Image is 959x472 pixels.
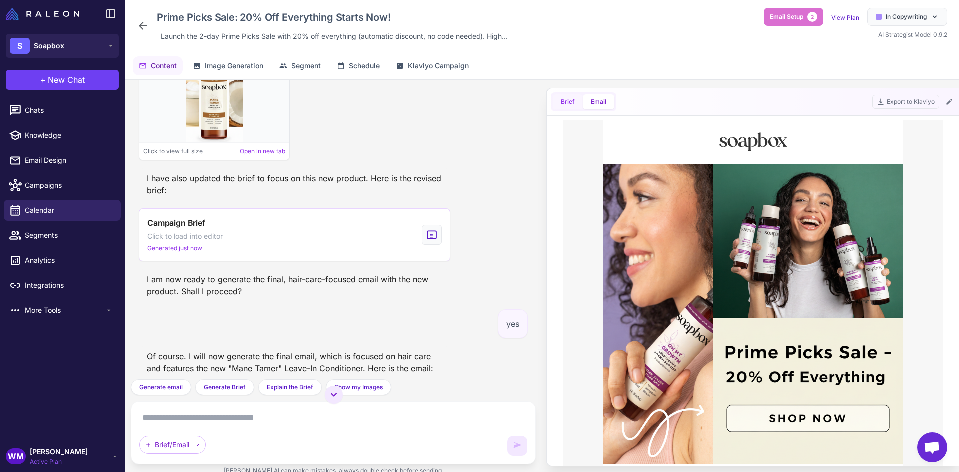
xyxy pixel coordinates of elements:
span: Explain the Brief [267,383,313,392]
div: Open chat [917,432,947,462]
span: More Tools [25,305,105,316]
a: Open in new tab [240,147,285,156]
span: New Chat [48,74,85,86]
div: Click to edit campaign name [153,8,512,27]
span: Show my Images [334,383,383,392]
a: Chats [4,100,121,121]
div: Click to edit description [157,29,512,44]
span: AI Strategist Model 0.9.2 [878,31,947,38]
span: Launch the 2-day Prime Picks Sale with 20% off everything (automatic discount, no code needed). H... [161,31,508,42]
a: Analytics [4,250,121,271]
button: Show my Images [326,379,391,395]
span: Schedule [349,60,380,71]
button: Generate email [131,379,191,395]
button: Email Setup2 [764,8,823,26]
button: Segment [273,56,327,75]
a: Segments [4,225,121,246]
button: Image Generation [187,56,269,75]
div: I have also updated the brief to focus on this new product. Here is the revised brief: [139,168,450,200]
a: Integrations [4,275,121,296]
div: yes [498,309,528,338]
span: Calendar [25,205,113,216]
button: +New Chat [6,70,119,90]
button: Brief [553,94,583,109]
span: Analytics [25,255,113,266]
button: SSoapbox [6,34,119,58]
span: Click to load into editor [147,231,223,242]
span: Click to view full size [143,147,203,156]
button: Generate Brief [195,379,254,395]
span: Integrations [25,280,113,291]
a: Raleon Logo [6,8,83,20]
button: Explain the Brief [258,379,322,395]
button: Schedule [331,56,386,75]
span: Segment [291,60,321,71]
span: Active Plan [30,457,88,466]
span: Campaign Brief [147,217,205,229]
button: Edit Email [943,96,955,108]
div: Of course. I will now generate the final email, which is focused on hair care and features the ne... [139,346,450,378]
span: Campaigns [25,180,113,191]
span: Brief [561,97,575,106]
div: S [10,38,30,54]
span: Email Setup [770,12,803,21]
a: Knowledge [4,125,121,146]
button: Export to Klaviyo [872,95,939,109]
span: Generated just now [147,244,202,253]
button: Klaviyo Campaign [390,56,475,75]
span: 2 [807,12,817,22]
a: Email Design [4,150,121,171]
div: WM [6,448,26,464]
span: Chats [25,105,113,116]
div: I am now ready to generate the final, hair-care-focused email with the new product. Shall I proceed? [139,269,450,301]
a: Campaigns [4,175,121,196]
a: Calendar [4,200,121,221]
span: Generate Brief [204,383,246,392]
span: [PERSON_NAME] [30,446,88,457]
span: Generate email [139,383,183,392]
span: Klaviyo Campaign [408,60,469,71]
button: Content [133,56,183,75]
a: View Plan [831,14,859,21]
button: Email [583,94,614,109]
span: Segments [25,230,113,241]
img: Image [186,42,243,142]
span: Email Design [25,155,113,166]
div: Brief/Email [139,436,206,454]
span: Image Generation [205,60,263,71]
span: Soapbox [34,40,64,51]
span: In Copywriting [886,12,927,21]
span: Content [151,60,177,71]
img: Raleon Logo [6,8,79,20]
img: Happy woman holding multiple Soapbox products with text overlay 'Prime Picks Sale – 20% Off Every... [40,44,340,344]
span: Knowledge [25,130,113,141]
span: + [40,74,46,86]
